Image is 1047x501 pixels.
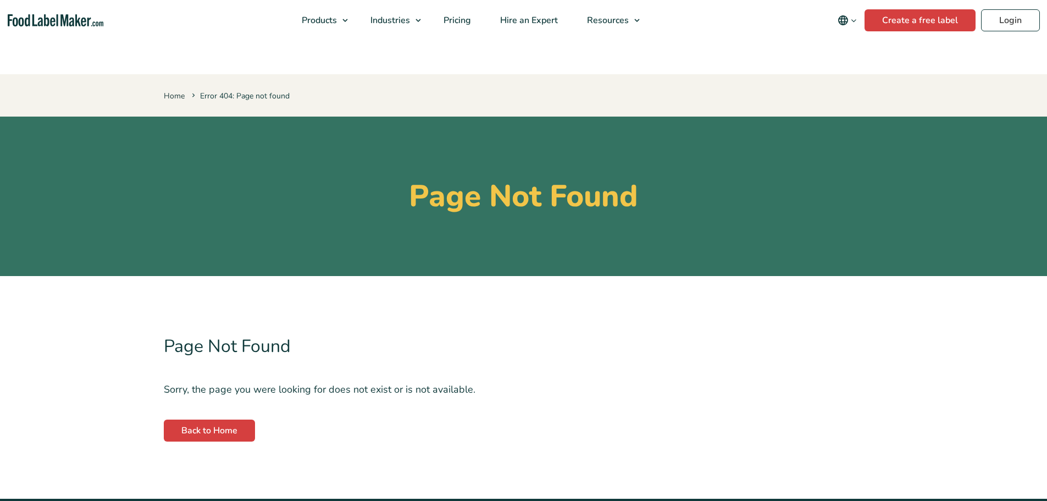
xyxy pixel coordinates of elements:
span: Pricing [440,14,472,26]
h2: Page Not Found [164,320,884,373]
a: Food Label Maker homepage [8,14,104,27]
p: Sorry, the page you were looking for does not exist or is not available. [164,382,884,398]
span: Industries [367,14,411,26]
a: Login [981,9,1040,31]
span: Resources [584,14,630,26]
h1: Page Not Found [164,178,884,214]
a: Create a free label [865,9,976,31]
span: Error 404: Page not found [190,91,290,101]
button: Change language [830,9,865,31]
span: Hire an Expert [497,14,559,26]
span: Products [298,14,338,26]
a: Back to Home [164,420,255,442]
a: Home [164,91,185,101]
